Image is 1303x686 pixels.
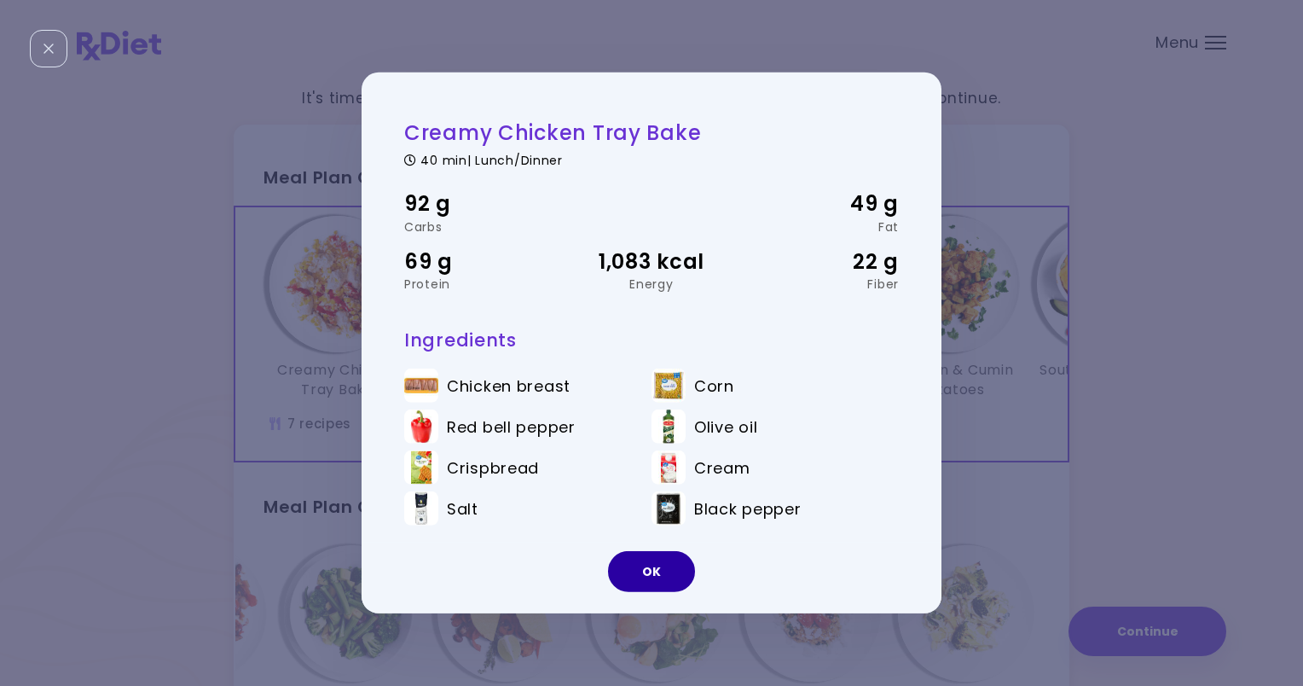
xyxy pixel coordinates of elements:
span: Cream [694,458,750,477]
div: Energy [569,278,733,290]
div: 22 g [734,245,899,277]
div: 69 g [404,245,569,277]
div: Close [30,30,67,67]
h2: Creamy Chicken Tray Bake [404,119,899,146]
span: Red bell pepper [447,417,576,436]
span: Crispbread [447,458,539,477]
div: Carbs [404,220,569,232]
span: Corn [694,376,734,395]
div: 49 g [734,188,899,220]
h3: Ingredients [404,328,899,352]
div: Fiber [734,278,899,290]
div: 92 g [404,188,569,220]
div: Fat [734,220,899,232]
span: Chicken breast [447,376,570,395]
button: OK [608,551,695,592]
div: 1,083 kcal [569,245,733,277]
span: Olive oil [694,417,757,436]
span: Black pepper [694,499,802,518]
div: 40 min | Lunch/Dinner [404,150,899,166]
span: Salt [447,499,478,518]
div: Protein [404,278,569,290]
